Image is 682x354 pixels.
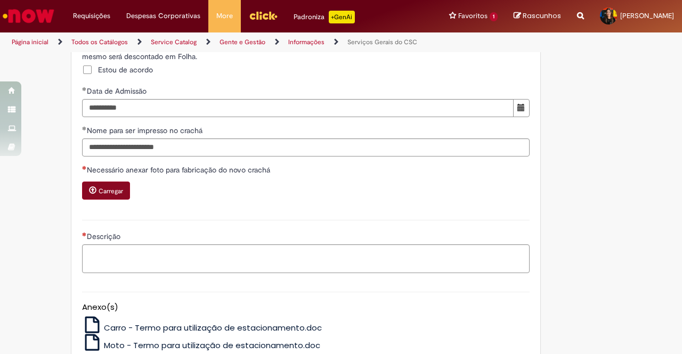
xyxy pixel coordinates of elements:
[82,340,321,351] a: Moto - Termo para utilização de estacionamento.doc
[82,138,530,157] input: Nome para ser impresso no crachá
[82,244,530,273] textarea: Descrição
[294,11,355,23] div: Padroniza
[347,38,417,46] a: Serviços Gerais do CSC
[82,166,87,170] span: Necessários
[329,11,355,23] p: +GenAi
[82,99,514,117] input: Data de Admissão 13 January 2025 Monday
[82,126,87,130] span: Obrigatório Preenchido
[87,232,123,241] span: Descrição
[82,41,521,61] span: Ao concordar com este item, você está ciente que será cobrado o valor de R$20,00 para a confecção...
[1,5,56,27] img: ServiceNow
[82,87,87,91] span: Obrigatório Preenchido
[523,11,561,21] span: Rascunhos
[490,12,498,21] span: 1
[87,86,149,96] span: Data de Admissão
[220,38,265,46] a: Gente e Gestão
[620,11,674,20] span: [PERSON_NAME]
[104,322,322,333] span: Carro - Termo para utilização de estacionamento.doc
[104,340,320,351] span: Moto - Termo para utilização de estacionamento.doc
[514,11,561,21] a: Rascunhos
[513,99,530,117] button: Mostrar calendário para Data de Admissão
[82,232,87,236] span: Necessários
[249,7,278,23] img: click_logo_yellow_360x200.png
[98,64,153,75] span: Estou de acordo
[82,303,530,312] h5: Anexo(s)
[151,38,197,46] a: Service Catalog
[288,38,324,46] a: Informações
[73,11,110,21] span: Requisições
[82,182,130,200] button: Carregar anexo de Necessário anexar foto para fabricação do novo crachá Required
[8,32,446,52] ul: Trilhas de página
[99,187,123,195] small: Carregar
[216,11,233,21] span: More
[87,126,205,135] span: Nome para ser impresso no crachá
[126,11,200,21] span: Despesas Corporativas
[12,38,48,46] a: Página inicial
[71,38,128,46] a: Todos os Catálogos
[87,165,272,175] span: Necessário anexar foto para fabricação do novo crachá
[458,11,488,21] span: Favoritos
[82,322,322,333] a: Carro - Termo para utilização de estacionamento.doc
